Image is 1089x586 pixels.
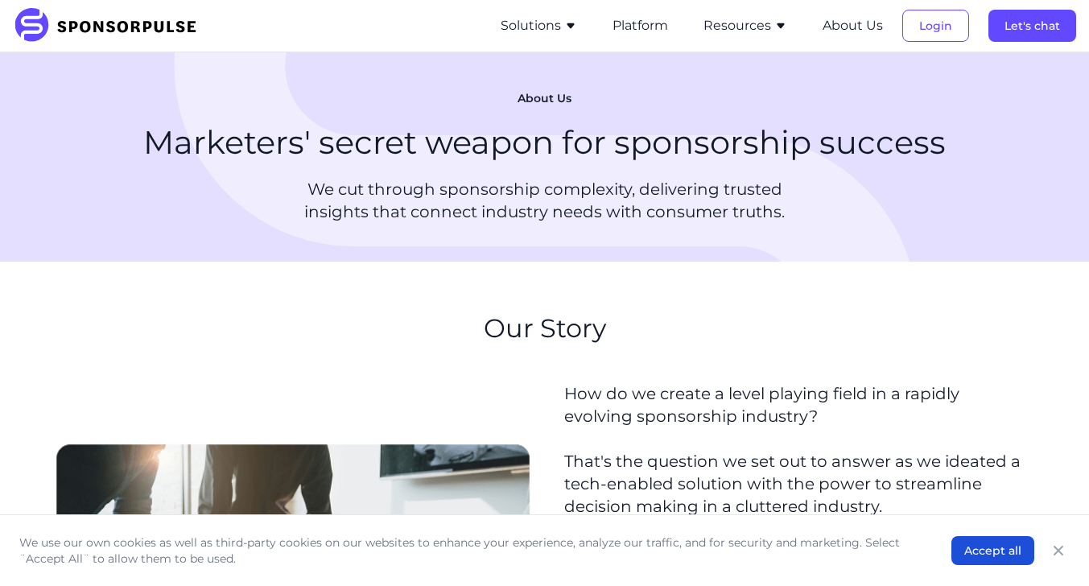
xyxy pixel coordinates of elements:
h1: Marketers' secret weapon for sponsorship success [143,120,946,165]
button: Login [902,10,969,42]
iframe: Chat Widget [1009,509,1089,586]
a: About Us [823,19,883,33]
span: About Us [518,91,571,107]
a: Platform [613,19,668,33]
button: Solutions [501,16,577,35]
p: We cut through sponsorship complexity, delivering trusted insights that connect industry needs wi... [274,178,815,223]
a: Login [902,19,969,33]
button: Let's chat [988,10,1076,42]
button: Platform [613,16,668,35]
button: Resources [703,16,787,35]
img: SponsorPulse [13,8,208,43]
a: Let's chat [988,19,1076,33]
p: We use our own cookies as well as third-party cookies on our websites to enhance your experience,... [19,534,919,567]
div: Widget de chat [1009,509,1089,586]
button: Accept all [951,536,1034,565]
h2: Our Story [484,313,606,344]
button: About Us [823,16,883,35]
